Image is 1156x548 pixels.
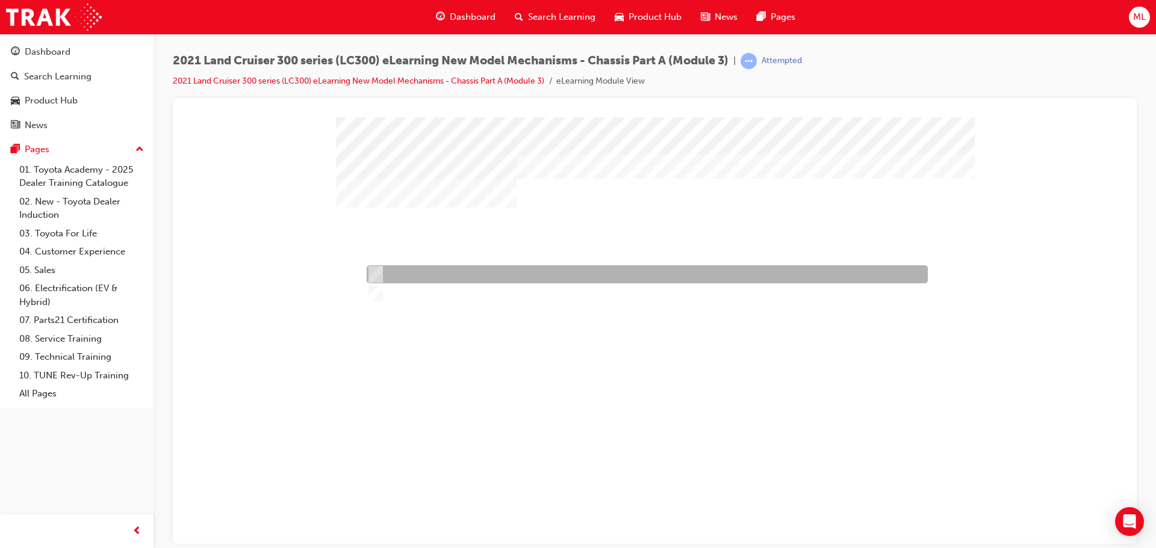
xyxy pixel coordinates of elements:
[701,10,710,25] span: news-icon
[1115,507,1144,536] div: Open Intercom Messenger
[5,66,149,88] a: Search Learning
[24,70,92,84] div: Search Learning
[771,10,795,24] span: Pages
[14,311,149,330] a: 07. Parts21 Certification
[11,47,20,58] span: guage-icon
[5,41,149,63] a: Dashboard
[14,242,149,261] a: 04. Customer Experience
[505,5,605,29] a: search-iconSearch Learning
[5,138,149,161] button: Pages
[25,119,48,132] div: News
[135,142,144,158] span: up-icon
[5,38,149,138] button: DashboardSearch LearningProduct HubNews
[14,192,149,224] a: 02. New - Toyota Dealer Induction
[14,261,149,280] a: 05. Sales
[25,45,70,59] div: Dashboard
[556,75,645,88] li: eLearning Module View
[5,114,149,137] a: News
[605,5,691,29] a: car-iconProduct Hub
[14,384,149,403] a: All Pages
[733,54,736,68] span: |
[762,55,802,67] div: Attempted
[11,144,20,155] span: pages-icon
[715,10,738,24] span: News
[615,10,624,25] span: car-icon
[528,10,595,24] span: Search Learning
[25,94,78,108] div: Product Hub
[132,524,141,539] span: prev-icon
[11,120,20,131] span: news-icon
[450,10,496,24] span: Dashboard
[11,96,20,106] span: car-icon
[747,5,805,29] a: pages-iconPages
[426,5,505,29] a: guage-iconDashboard
[173,54,729,68] span: 2021 Land Cruiser 300 series (LC300) eLearning New Model Mechanisms - Chassis Part A (Module 3)
[25,143,49,156] div: Pages
[14,366,149,385] a: 10. TUNE Rev-Up Training
[5,90,149,112] a: Product Hub
[757,10,766,25] span: pages-icon
[11,72,19,82] span: search-icon
[741,53,757,69] span: learningRecordVerb_ATTEMPT-icon
[1133,10,1146,24] span: ML
[14,348,149,366] a: 09. Technical Training
[515,10,523,25] span: search-icon
[6,4,102,31] img: Trak
[691,5,747,29] a: news-iconNews
[173,76,544,86] a: 2021 Land Cruiser 300 series (LC300) eLearning New Model Mechanisms - Chassis Part A (Module 3)
[14,224,149,243] a: 03. Toyota For Life
[14,161,149,192] a: 01. Toyota Academy - 2025 Dealer Training Catalogue
[14,279,149,311] a: 06. Electrification (EV & Hybrid)
[1129,7,1150,28] button: ML
[629,10,682,24] span: Product Hub
[14,330,149,348] a: 08. Service Training
[436,10,445,25] span: guage-icon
